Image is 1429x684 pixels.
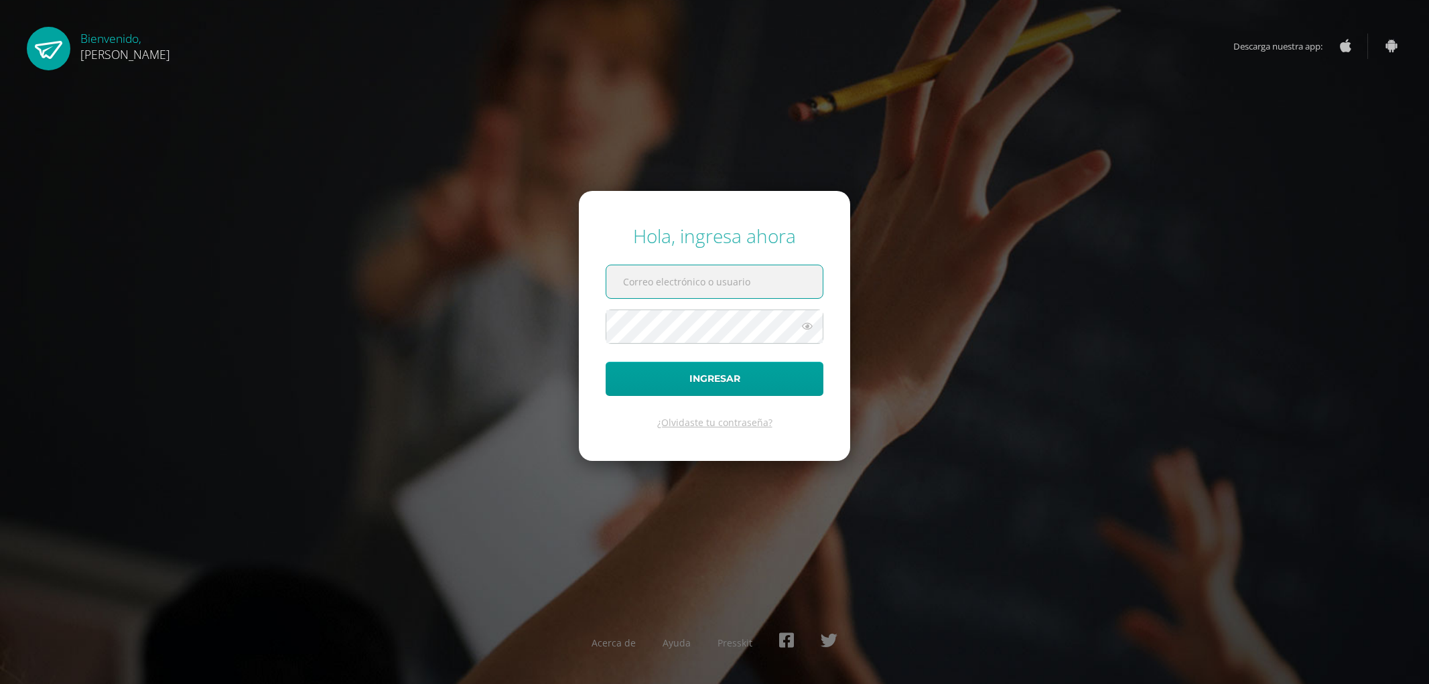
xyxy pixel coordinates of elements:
a: Acerca de [592,636,636,649]
a: ¿Olvidaste tu contraseña? [657,416,772,429]
a: Ayuda [663,636,691,649]
a: Presskit [718,636,752,649]
span: Descarga nuestra app: [1233,33,1336,59]
div: Hola, ingresa ahora [606,223,823,249]
input: Correo electrónico o usuario [606,265,823,298]
span: [PERSON_NAME] [80,46,170,62]
div: Bienvenido, [80,27,170,62]
button: Ingresar [606,362,823,396]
